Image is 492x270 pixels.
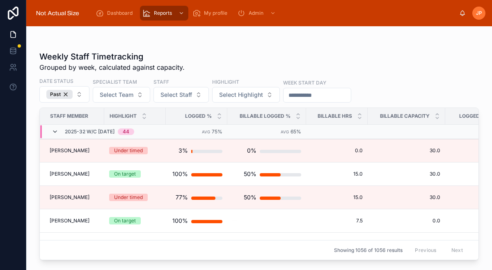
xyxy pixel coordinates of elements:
[241,236,256,252] div: 122%
[171,142,222,159] a: 3%
[172,236,188,252] div: 100%
[311,194,363,201] a: 15.0
[109,170,161,178] a: On target
[244,189,256,206] div: 50%
[114,170,136,178] div: On target
[380,113,430,119] span: Billable Capacity
[373,147,440,154] a: 30.0
[476,10,482,16] span: JP
[153,87,209,103] button: Select Button
[114,194,143,201] div: Under timed
[154,10,172,16] span: Reports
[172,213,188,229] div: 100%
[50,217,89,224] span: [PERSON_NAME]
[109,217,161,224] a: On target
[232,217,301,224] a: --
[318,113,352,119] span: Billable hrs
[114,217,136,224] div: On target
[171,236,222,252] a: 100%
[110,113,137,119] span: Highlight
[291,128,301,135] span: 65%
[46,90,73,99] div: Past
[219,91,263,99] span: Select Highlight
[244,166,256,182] div: 50%
[176,189,188,206] div: 77%
[373,194,440,201] a: 30.0
[281,130,289,134] small: Avg
[33,7,82,20] img: App logo
[311,147,363,154] a: 0.0
[93,6,138,21] a: Dashboard
[232,166,301,182] a: 50%
[459,113,491,119] span: Logged hrs
[373,171,440,177] a: 30.0
[373,217,440,224] a: 0.0
[247,142,256,159] div: 0%
[39,62,185,72] span: Grouped by week, calculated against capacity.
[50,194,99,201] a: [PERSON_NAME]
[212,128,222,135] span: 75%
[65,128,114,135] span: 2025-32 w/c [DATE]
[171,166,222,182] a: 100%
[93,87,150,103] button: Select Button
[232,142,301,159] a: 0%
[232,236,301,252] a: 122%
[202,130,210,134] small: Avg
[204,10,227,16] span: My profile
[100,91,133,99] span: Select Team
[50,171,99,177] a: [PERSON_NAME]
[212,87,280,103] button: Select Button
[311,171,363,177] a: 15.0
[89,4,459,22] div: scrollable content
[249,10,263,16] span: Admin
[283,79,326,86] label: Week start day
[109,147,161,154] a: Under timed
[232,217,237,224] span: --
[190,6,233,21] a: My profile
[160,91,192,99] span: Select Staff
[93,78,137,85] label: Specialist team
[123,128,129,135] div: 44
[39,77,73,85] label: Date status
[334,247,403,254] span: Showing 1056 of 1056 results
[109,194,161,201] a: Under timed
[50,147,99,154] a: [PERSON_NAME]
[114,147,143,154] div: Under timed
[171,213,222,229] a: 100%
[140,6,188,21] a: Reports
[185,113,212,119] span: Logged %
[172,166,188,182] div: 100%
[50,217,99,224] a: [PERSON_NAME]
[50,113,88,119] span: Staff Member
[240,113,291,119] span: Billable Logged %
[46,90,73,99] button: Unselect PAST
[50,171,89,177] span: [PERSON_NAME]
[50,147,89,154] span: [PERSON_NAME]
[311,217,363,224] a: 7.5
[171,189,222,206] a: 77%
[153,78,169,85] label: Staff
[235,6,280,21] a: Admin
[107,10,133,16] span: Dashboard
[39,51,185,62] h1: Weekly Staff Timetracking
[50,194,89,201] span: [PERSON_NAME]
[39,86,89,103] button: Select Button
[212,78,239,85] label: Highlight
[178,142,188,159] div: 3%
[232,189,301,206] a: 50%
